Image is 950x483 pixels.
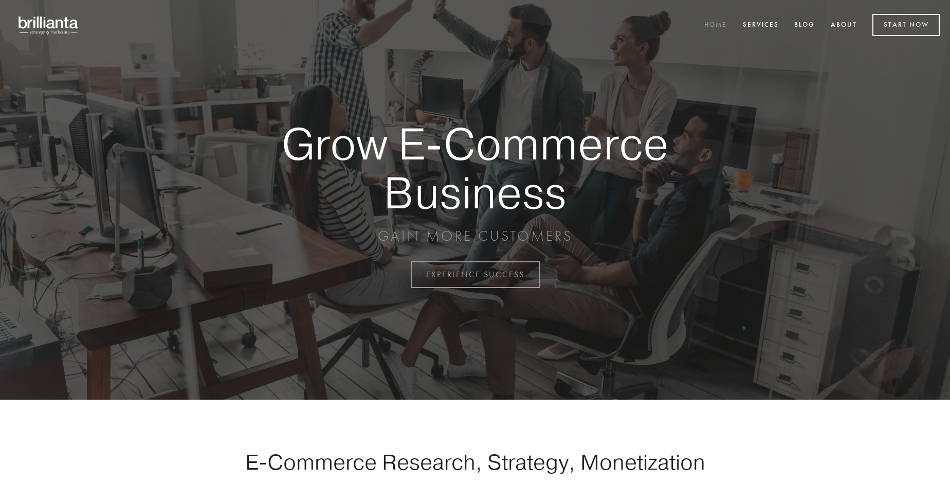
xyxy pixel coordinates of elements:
a: EXPERIENCE SUCCESS [411,261,540,288]
a: About [824,17,864,34]
a: Home [698,17,734,34]
a: Blog [788,17,821,34]
a: Services [736,17,785,34]
p: GAIN MORE CUSTOMERS [246,227,704,245]
a: Start Now [872,14,940,36]
h1: E-Commerce Research, Strategy, Monetization [213,449,737,475]
strong: Grow E-Commerce Business [246,119,704,217]
img: brillianta - research, strategy, marketing [10,10,87,40]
